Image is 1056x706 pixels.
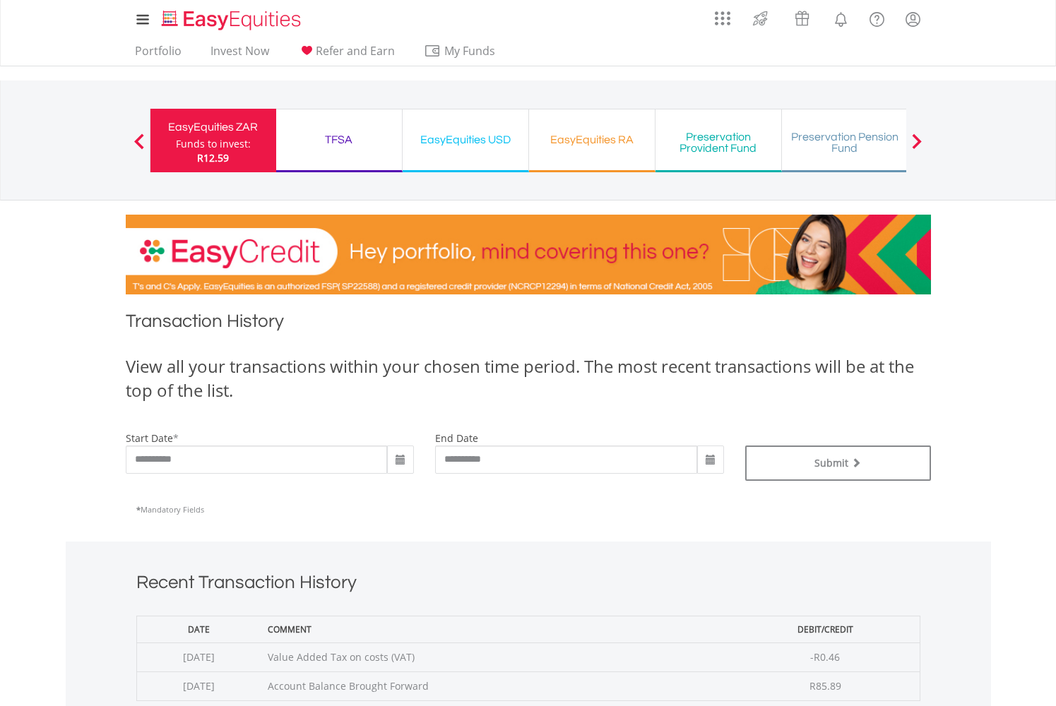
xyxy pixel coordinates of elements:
img: thrive-v2.svg [749,7,772,30]
img: vouchers-v2.svg [790,7,814,30]
td: [DATE] [136,671,261,700]
span: -R0.46 [810,650,840,664]
a: AppsGrid [706,4,740,26]
td: Account Balance Brought Forward [261,671,731,700]
h1: Recent Transaction History [136,570,920,602]
button: Submit [745,445,931,481]
img: EasyCredit Promotion Banner [126,215,931,294]
button: Previous [125,140,153,155]
a: Home page [156,4,307,32]
div: View all your transactions within your chosen time period. The most recent transactions will be a... [126,354,931,403]
img: grid-menu-icon.svg [715,11,730,26]
img: EasyEquities_Logo.png [159,8,307,32]
a: Vouchers [781,4,823,30]
h1: Transaction History [126,309,931,340]
span: Mandatory Fields [136,504,204,515]
span: R85.89 [809,679,841,693]
div: EasyEquities ZAR [159,117,268,137]
th: Comment [261,616,731,642]
div: Preservation Pension Fund [790,131,899,154]
label: start date [126,431,173,445]
div: Preservation Provident Fund [664,131,773,154]
span: My Funds [424,42,516,60]
a: Notifications [823,4,859,32]
span: Refer and Earn [316,43,395,59]
a: Refer and Earn [292,44,401,66]
div: TFSA [285,130,393,150]
a: FAQ's and Support [859,4,895,32]
div: EasyEquities USD [411,130,520,150]
label: end date [435,431,478,445]
th: Date [136,616,261,642]
td: Value Added Tax on costs (VAT) [261,642,731,671]
span: R12.59 [197,151,229,164]
div: Funds to invest: [176,137,251,151]
button: Next [903,140,931,155]
a: Invest Now [205,44,275,66]
a: Portfolio [129,44,187,66]
a: My Profile [895,4,931,35]
div: EasyEquities RA [538,130,646,150]
td: [DATE] [136,642,261,671]
th: Debit/Credit [731,616,920,642]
